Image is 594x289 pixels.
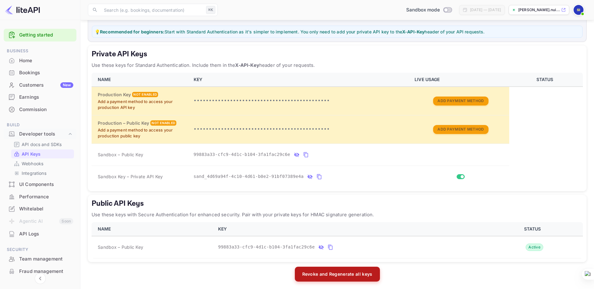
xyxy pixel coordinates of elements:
[22,151,41,157] p: API Keys
[22,170,46,176] p: Integrations
[404,6,454,14] div: Switch to Production mode
[19,82,73,89] div: Customers
[4,265,76,277] a: Fraud management
[470,7,501,13] div: [DATE] — [DATE]
[19,205,73,213] div: Whitelabel
[194,97,407,105] p: •••••••••••••••••••••••••••••••••••••••••••••
[19,94,73,101] div: Earnings
[19,193,73,201] div: Performance
[98,120,149,127] h6: Production – Public Key
[35,273,46,284] button: Collapse navigation
[98,91,131,98] h6: Production Key
[194,126,407,133] p: •••••••••••••••••••••••••••••••••••••••••••••
[518,7,560,13] p: [PERSON_NAME].nui...
[574,5,583,15] img: saiful ihsan
[132,92,158,97] div: Not enabled
[11,149,74,158] div: API Keys
[4,91,76,103] a: Earnings
[92,211,583,218] p: Use these keys with Secure Authentication for enhanced security. Pair with your private keys for ...
[4,29,76,41] div: Getting started
[92,222,214,236] th: NAME
[19,131,67,138] div: Developer tools
[295,267,380,282] button: Revoke and Regenerate all keys
[11,159,74,168] div: Webhooks
[4,228,76,240] div: API Logs
[22,160,43,167] p: Webhooks
[14,151,71,157] a: API Keys
[4,253,76,265] a: Team management
[60,82,73,88] div: New
[100,29,165,34] strong: Recommended for beginners:
[5,5,40,15] img: LiteAPI logo
[98,127,186,139] p: Add a payment method to access your production public key
[509,73,583,87] th: STATUS
[4,48,76,54] span: Business
[433,126,488,132] a: Add Payment Method
[19,231,73,238] div: API Logs
[19,57,73,64] div: Home
[98,244,143,250] span: Sandbox – Public Key
[19,69,73,76] div: Bookings
[4,79,76,91] a: CustomersNew
[150,120,176,126] div: Not enabled
[4,191,76,203] div: Performance
[4,67,76,78] a: Bookings
[214,222,484,236] th: KEY
[92,73,190,87] th: NAME
[218,244,315,250] span: 99883a33-cfc9-4d1c-b104-3fa1fac29c6e
[526,244,543,251] div: Active
[95,28,580,35] p: 💡 Start with Standard Authentication as it's simpler to implement. You only need to add your priv...
[411,73,509,87] th: LIVE USAGE
[22,141,62,148] p: API docs and SDKs
[100,4,204,16] input: Search (e.g. bookings, documentation)
[4,55,76,66] a: Home
[92,49,583,59] h5: Private API Keys
[14,170,71,176] a: Integrations
[433,125,488,134] button: Add Payment Method
[92,62,583,69] p: Use these keys for Standard Authentication. Include them in the header of your requests.
[4,265,76,278] div: Fraud management
[4,191,76,202] a: Performance
[92,73,583,188] table: private api keys table
[19,32,73,39] a: Getting started
[98,174,163,179] span: Sandbox Key – Private API Key
[4,228,76,239] a: API Logs
[4,129,76,140] div: Developer tools
[406,6,440,14] span: Sandbox mode
[19,256,73,263] div: Team management
[194,151,290,158] span: 99883a33-cfc9-4d1c-b104-3fa1fac29c6e
[4,67,76,79] div: Bookings
[484,222,583,236] th: STATUS
[4,203,76,215] div: Whitelabel
[92,199,583,209] h5: Public API Keys
[11,169,74,178] div: Integrations
[433,98,488,103] a: Add Payment Method
[433,97,488,106] button: Add Payment Method
[4,122,76,128] span: Build
[19,181,73,188] div: UI Components
[4,179,76,190] a: UI Components
[235,62,259,68] strong: X-API-Key
[19,268,73,275] div: Fraud management
[98,151,143,158] span: Sandbox – Public Key
[206,6,215,14] div: ⌘K
[194,173,304,180] span: sand_4d69a94f-4c10-4d61-b0e2-91bf07389e4a
[4,203,76,214] a: Whitelabel
[14,160,71,167] a: Webhooks
[14,141,71,148] a: API docs and SDKs
[92,222,583,258] table: public api keys table
[19,106,73,113] div: Commission
[98,99,186,111] p: Add a payment method to access your production API key
[4,104,76,115] a: Commission
[4,55,76,67] div: Home
[4,246,76,253] span: Security
[190,73,411,87] th: KEY
[4,104,76,116] div: Commission
[4,179,76,191] div: UI Components
[402,29,424,34] strong: X-API-Key
[11,140,74,149] div: API docs and SDKs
